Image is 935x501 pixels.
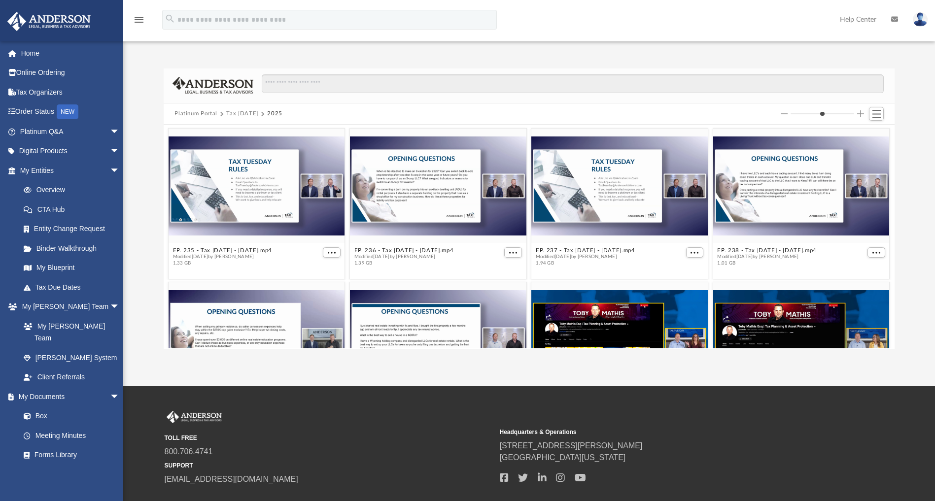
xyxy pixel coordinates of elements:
a: Binder Walkthrough [14,238,135,258]
a: Client Referrals [14,367,130,387]
button: EP. 236 - Tax [DATE] - [DATE].mp4 [354,248,453,254]
button: More options [686,248,704,258]
img: Anderson Advisors Platinum Portal [4,12,94,31]
a: menu [133,19,145,26]
button: More options [867,248,885,258]
span: Modified [DATE] by [PERSON_NAME] [536,254,635,261]
a: Meeting Minutes [14,426,130,445]
span: arrow_drop_down [110,122,130,142]
span: 1.39 GB [354,261,453,267]
a: [STREET_ADDRESS][PERSON_NAME] [500,441,643,450]
a: Tax Organizers [7,82,135,102]
span: arrow_drop_down [110,161,130,181]
a: My Blueprint [14,258,130,278]
button: Increase column size [857,110,864,117]
a: Forms Library [14,445,125,465]
input: Search files and folders [262,74,884,93]
span: arrow_drop_down [110,387,130,407]
span: 1.33 GB [173,261,272,267]
small: SUPPORT [165,461,493,470]
a: Home [7,43,135,63]
i: search [165,13,175,24]
button: More options [505,248,522,258]
input: Column size [791,110,854,117]
span: 1.01 GB [718,261,817,267]
a: Order StatusNEW [7,102,135,122]
button: Switch to List View [869,107,884,121]
div: grid [164,125,894,348]
span: Modified [DATE] by [PERSON_NAME] [718,254,817,261]
span: 1.94 GB [536,261,635,267]
img: Anderson Advisors Platinum Portal [165,411,224,424]
a: Platinum Q&Aarrow_drop_down [7,122,135,141]
button: More options [323,248,341,258]
button: EP. 235 - Tax [DATE] - [DATE].mp4 [173,248,272,254]
a: Entity Change Request [14,219,135,239]
a: [GEOGRAPHIC_DATA][US_STATE] [500,453,626,462]
button: 2025 [267,109,282,118]
button: EP. 237 - Tax [DATE] - [DATE].mp4 [536,248,635,254]
span: arrow_drop_down [110,297,130,317]
small: Headquarters & Operations [500,428,828,436]
a: Box [14,406,125,426]
button: Platinum Portal [174,109,217,118]
span: Modified [DATE] by [PERSON_NAME] [173,254,272,261]
button: Tax [DATE] [226,109,258,118]
a: My Entitiesarrow_drop_down [7,161,135,180]
div: NEW [57,104,78,119]
a: My Documentsarrow_drop_down [7,387,130,406]
small: TOLL FREE [165,434,493,442]
a: CTA Hub [14,200,135,219]
img: User Pic [913,12,928,27]
button: EP. 238 - Tax [DATE] - [DATE].mp4 [718,248,817,254]
a: [EMAIL_ADDRESS][DOMAIN_NAME] [165,475,298,483]
a: Overview [14,180,135,200]
a: Notarize [14,465,130,484]
a: [PERSON_NAME] System [14,348,130,367]
a: My [PERSON_NAME] Teamarrow_drop_down [7,297,130,317]
button: Decrease column size [781,110,788,117]
a: Tax Due Dates [14,277,135,297]
a: My [PERSON_NAME] Team [14,316,125,348]
span: Modified [DATE] by [PERSON_NAME] [354,254,453,261]
i: menu [133,14,145,26]
a: Digital Productsarrow_drop_down [7,141,135,161]
a: Online Ordering [7,63,135,83]
a: 800.706.4741 [165,447,213,456]
span: arrow_drop_down [110,141,130,162]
